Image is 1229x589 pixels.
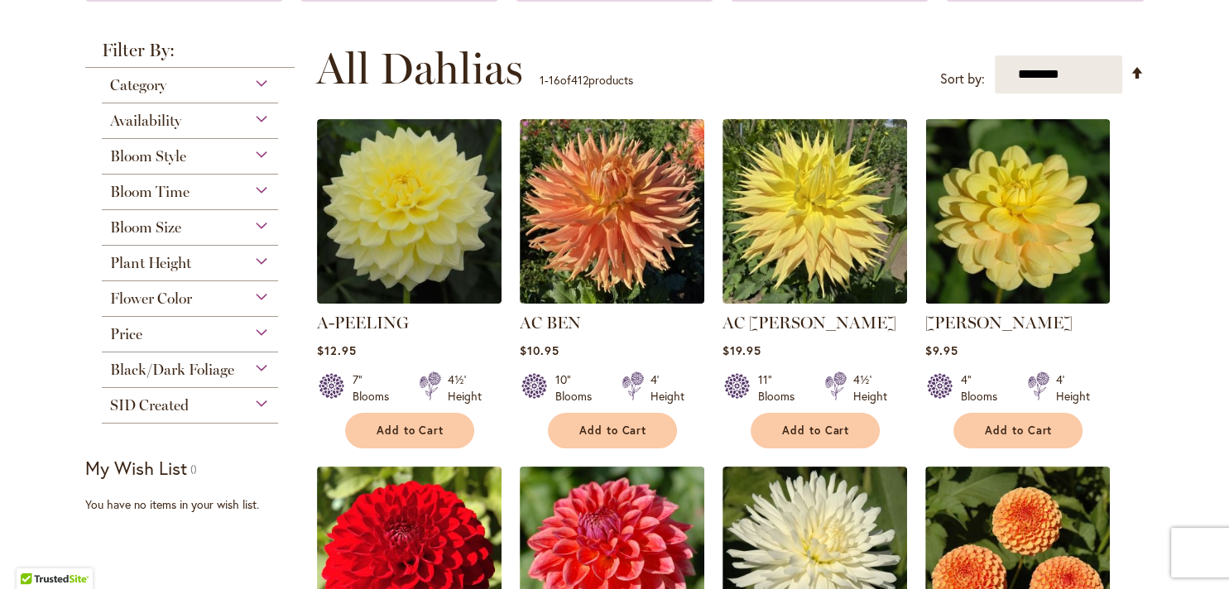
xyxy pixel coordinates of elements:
span: Bloom Size [110,218,181,237]
span: Availability [110,112,181,130]
span: Bloom Time [110,183,190,201]
button: Add to Cart [548,413,677,448]
button: Add to Cart [345,413,474,448]
span: Add to Cart [377,424,444,438]
span: Add to Cart [782,424,850,438]
span: All Dahlias [316,44,523,93]
a: AHOY MATEY [925,291,1110,307]
iframe: Launch Accessibility Center [12,530,59,577]
img: AC BEN [520,119,704,304]
div: 10" Blooms [555,371,602,405]
span: 1 [540,72,545,88]
div: 4" Blooms [961,371,1007,405]
div: 11" Blooms [758,371,804,405]
strong: Filter By: [85,41,295,68]
span: Bloom Style [110,147,186,165]
div: 4½' Height [853,371,887,405]
a: AC BEN [520,313,581,333]
span: Category [110,76,166,94]
span: Black/Dark Foliage [110,361,234,379]
span: $19.95 [723,342,761,358]
p: - of products [540,67,633,93]
span: Price [110,325,142,343]
span: 412 [571,72,588,88]
label: Sort by: [940,64,985,94]
a: AC Jeri [723,291,907,307]
div: 4' Height [1056,371,1090,405]
a: A-Peeling [317,291,502,307]
div: 4' Height [651,371,684,405]
a: AC BEN [520,291,704,307]
span: Plant Height [110,254,191,272]
span: 16 [549,72,560,88]
span: Flower Color [110,290,192,308]
div: 4½' Height [448,371,482,405]
div: You have no items in your wish list. [85,496,306,513]
img: AC Jeri [723,119,907,304]
a: AC [PERSON_NAME] [723,313,896,333]
span: SID Created [110,396,189,414]
button: Add to Cart [751,413,880,448]
a: [PERSON_NAME] [925,313,1073,333]
span: $12.95 [317,342,357,358]
a: A-PEELING [317,313,409,333]
strong: My Wish List [85,456,187,480]
span: Add to Cart [579,424,647,438]
img: AHOY MATEY [925,119,1110,304]
div: 7" Blooms [353,371,399,405]
button: Add to Cart [953,413,1083,448]
span: $9.95 [925,342,958,358]
span: Add to Cart [985,424,1053,438]
span: $10.95 [520,342,559,358]
img: A-Peeling [317,119,502,304]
